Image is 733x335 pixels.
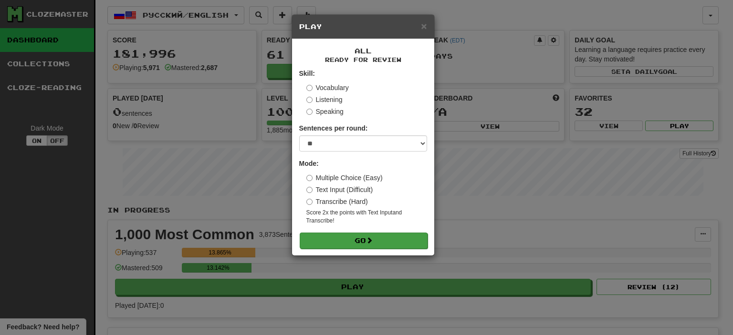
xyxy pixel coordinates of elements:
span: × [421,20,427,31]
label: Text Input (Difficult) [306,185,373,194]
button: Close [421,21,427,31]
input: Vocabulary [306,85,313,91]
label: Sentences per round: [299,123,368,133]
input: Text Input (Difficult) [306,187,313,193]
span: All [355,47,372,55]
label: Transcribe (Hard) [306,197,368,206]
label: Listening [306,95,343,104]
input: Multiple Choice (Easy) [306,175,313,181]
label: Vocabulary [306,83,349,92]
input: Speaking [306,109,313,115]
input: Listening [306,97,313,103]
strong: Mode: [299,160,319,167]
small: Ready for Review [299,56,427,64]
label: Multiple Choice (Easy) [306,173,383,183]
strong: Skill: [299,70,315,77]
small: Score 2x the points with Text Input and Transcribe ! [306,209,427,225]
button: Go [300,233,428,249]
label: Speaking [306,107,344,116]
input: Transcribe (Hard) [306,199,313,205]
h5: Play [299,22,427,31]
